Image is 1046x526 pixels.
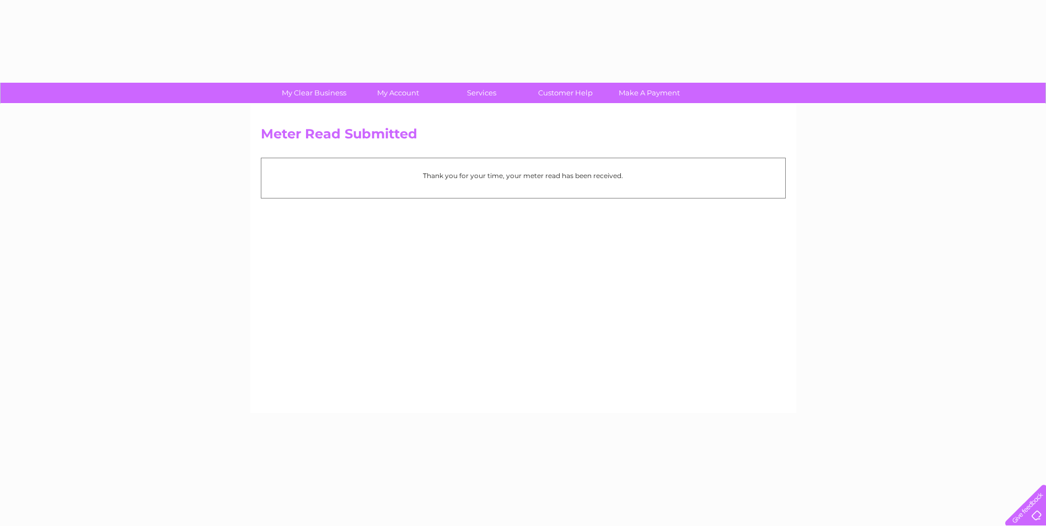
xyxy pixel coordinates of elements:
[352,83,443,103] a: My Account
[267,170,780,181] p: Thank you for your time, your meter read has been received.
[436,83,527,103] a: Services
[520,83,611,103] a: Customer Help
[269,83,360,103] a: My Clear Business
[261,126,786,147] h2: Meter Read Submitted
[604,83,695,103] a: Make A Payment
